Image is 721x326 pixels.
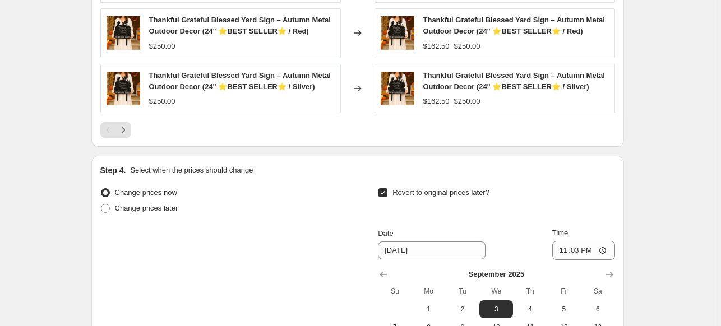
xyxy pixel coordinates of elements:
[149,71,331,91] span: Thankful Grateful Blessed Yard Sign – Autumn Metal Outdoor Decor (24" ⭐BEST SELLER⭐ / Silver)
[581,300,614,318] button: Saturday September 6 2025
[581,282,614,300] th: Saturday
[513,282,547,300] th: Thursday
[552,305,576,314] span: 5
[479,300,513,318] button: Wednesday September 3 2025
[585,287,610,296] span: Sa
[454,97,480,105] span: $250.00
[130,165,253,176] p: Select when the prices should change
[517,305,542,314] span: 4
[552,241,615,260] input: 12:00
[446,282,479,300] th: Tuesday
[382,287,407,296] span: Su
[450,305,475,314] span: 2
[149,97,175,105] span: $250.00
[100,165,126,176] h2: Step 4.
[602,267,617,282] button: Show next month, October 2025
[149,42,175,50] span: $250.00
[100,122,131,138] nav: Pagination
[412,282,446,300] th: Monday
[423,16,605,35] span: Thankful Grateful Blessed Yard Sign – Autumn Metal Outdoor Decor (24" ⭐BEST SELLER⭐ / Red)
[423,71,605,91] span: Thankful Grateful Blessed Yard Sign – Autumn Metal Outdoor Decor (24" ⭐BEST SELLER⭐ / Silver)
[513,300,547,318] button: Thursday September 4 2025
[392,188,489,197] span: Revert to original prices later?
[552,287,576,296] span: Fr
[484,305,509,314] span: 3
[115,188,177,197] span: Change prices now
[107,72,140,105] img: 1_98ba4c9f-e020-4412-a759-60692221d08a_80x.jpg
[378,282,412,300] th: Sunday
[450,287,475,296] span: Tu
[412,300,446,318] button: Monday September 1 2025
[423,97,450,105] span: $162.50
[149,16,331,35] span: Thankful Grateful Blessed Yard Sign – Autumn Metal Outdoor Decor (24" ⭐BEST SELLER⭐ / Red)
[547,282,581,300] th: Friday
[517,287,542,296] span: Th
[454,42,480,50] span: $250.00
[378,241,486,259] input: 8/27/2025
[381,72,414,105] img: 1_98ba4c9f-e020-4412-a759-60692221d08a_80x.jpg
[115,204,178,212] span: Change prices later
[446,300,479,318] button: Tuesday September 2 2025
[585,305,610,314] span: 6
[547,300,581,318] button: Friday September 5 2025
[115,122,131,138] button: Next
[484,287,509,296] span: We
[378,229,393,237] span: Date
[376,267,391,282] button: Show previous month, August 2025
[107,16,140,50] img: 1_98ba4c9f-e020-4412-a759-60692221d08a_80x.jpg
[381,16,414,50] img: 1_98ba4c9f-e020-4412-a759-60692221d08a_80x.jpg
[479,282,513,300] th: Wednesday
[552,229,568,237] span: Time
[417,305,441,314] span: 1
[423,42,450,50] span: $162.50
[417,287,441,296] span: Mo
